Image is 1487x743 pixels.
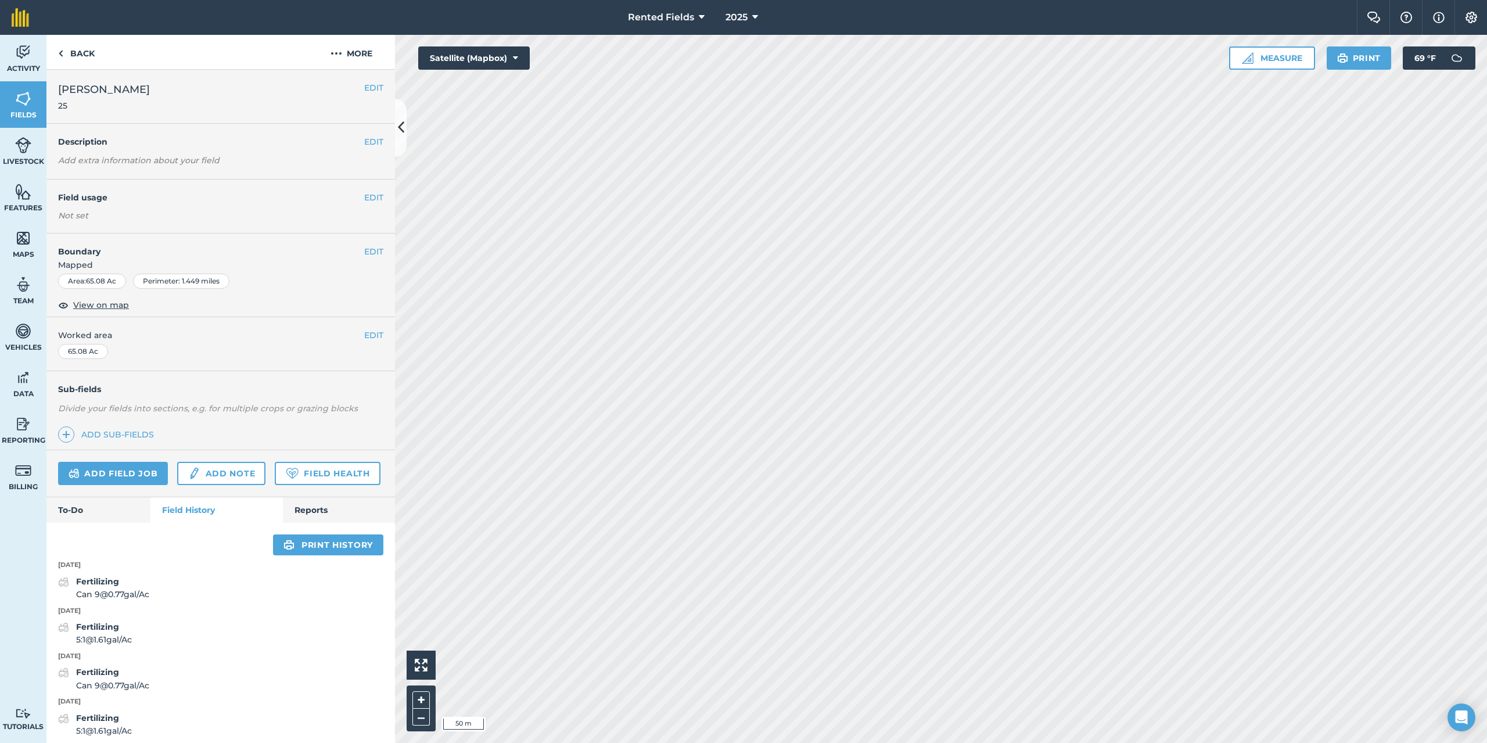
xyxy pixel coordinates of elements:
span: [PERSON_NAME] [58,81,150,98]
img: svg+xml;base64,PD94bWwgdmVyc2lvbj0iMS4wIiBlbmNvZGluZz0idXRmLTgiPz4KPCEtLSBHZW5lcmF0b3I6IEFkb2JlIE... [15,369,31,386]
img: svg+xml;base64,PHN2ZyB4bWxucz0iaHR0cDovL3d3dy53My5vcmcvMjAwMC9zdmciIHdpZHRoPSIxNCIgaGVpZ2h0PSIyNC... [62,428,70,442]
a: Fertilizing5:1@1.61gal/Ac [58,620,132,647]
a: Field Health [275,462,380,485]
img: svg+xml;base64,PD94bWwgdmVyc2lvbj0iMS4wIiBlbmNvZGluZz0idXRmLTgiPz4KPCEtLSBHZW5lcmF0b3I6IEFkb2JlIE... [15,276,31,293]
img: svg+xml;base64,PD94bWwgdmVyc2lvbj0iMS4wIiBlbmNvZGluZz0idXRmLTgiPz4KPCEtLSBHZW5lcmF0b3I6IEFkb2JlIE... [58,666,69,680]
h4: Description [58,135,383,148]
button: – [412,709,430,726]
img: svg+xml;base64,PD94bWwgdmVyc2lvbj0iMS4wIiBlbmNvZGluZz0idXRmLTgiPz4KPCEtLSBHZW5lcmF0b3I6IEFkb2JlIE... [58,620,69,634]
img: svg+xml;base64,PD94bWwgdmVyc2lvbj0iMS4wIiBlbmNvZGluZz0idXRmLTgiPz4KPCEtLSBHZW5lcmF0b3I6IEFkb2JlIE... [58,575,69,589]
button: EDIT [364,191,383,204]
span: 69 ° F [1414,46,1436,70]
button: View on map [58,298,129,312]
h4: Field usage [58,191,364,204]
div: Not set [58,210,383,221]
img: A cog icon [1464,12,1478,23]
em: Add extra information about your field [58,155,220,166]
button: EDIT [364,81,383,94]
p: [DATE] [46,560,395,570]
a: Add sub-fields [58,426,159,443]
img: svg+xml;base64,PD94bWwgdmVyc2lvbj0iMS4wIiBlbmNvZGluZz0idXRmLTgiPz4KPCEtLSBHZW5lcmF0b3I6IEFkb2JlIE... [15,415,31,433]
span: 5:1 @ 1.61 gal / Ac [76,633,132,646]
img: svg+xml;base64,PD94bWwgdmVyc2lvbj0iMS4wIiBlbmNvZGluZz0idXRmLTgiPz4KPCEtLSBHZW5lcmF0b3I6IEFkb2JlIE... [69,466,80,480]
img: svg+xml;base64,PD94bWwgdmVyc2lvbj0iMS4wIiBlbmNvZGluZz0idXRmLTgiPz4KPCEtLSBHZW5lcmF0b3I6IEFkb2JlIE... [15,322,31,340]
button: Print [1327,46,1392,70]
a: Print history [273,534,383,555]
img: svg+xml;base64,PD94bWwgdmVyc2lvbj0iMS4wIiBlbmNvZGluZz0idXRmLTgiPz4KPCEtLSBHZW5lcmF0b3I6IEFkb2JlIE... [15,462,31,479]
button: Satellite (Mapbox) [418,46,530,70]
img: svg+xml;base64,PD94bWwgdmVyc2lvbj0iMS4wIiBlbmNvZGluZz0idXRmLTgiPz4KPCEtLSBHZW5lcmF0b3I6IEFkb2JlIE... [15,137,31,154]
span: Can 9 @ 0.77 gal / Ac [76,679,149,692]
a: FertilizingCan 9@0.77gal/Ac [58,575,149,601]
button: EDIT [364,245,383,258]
p: [DATE] [46,606,395,616]
img: svg+xml;base64,PD94bWwgdmVyc2lvbj0iMS4wIiBlbmNvZGluZz0idXRmLTgiPz4KPCEtLSBHZW5lcmF0b3I6IEFkb2JlIE... [188,466,200,480]
span: Mapped [46,259,395,271]
img: svg+xml;base64,PHN2ZyB4bWxucz0iaHR0cDovL3d3dy53My5vcmcvMjAwMC9zdmciIHdpZHRoPSI1NiIgaGVpZ2h0PSI2MC... [15,229,31,247]
h4: Sub-fields [46,383,395,396]
span: 5:1 @ 1.61 gal / Ac [76,724,132,737]
a: Reports [283,497,395,523]
img: A question mark icon [1399,12,1413,23]
a: Add note [177,462,265,485]
img: svg+xml;base64,PHN2ZyB4bWxucz0iaHR0cDovL3d3dy53My5vcmcvMjAwMC9zdmciIHdpZHRoPSIxOSIgaGVpZ2h0PSIyNC... [283,538,294,552]
div: Area : 65.08 Ac [58,274,126,289]
button: 69 °F [1403,46,1475,70]
button: Measure [1229,46,1315,70]
div: Perimeter : 1.449 miles [133,274,229,289]
strong: Fertilizing [76,713,119,723]
img: svg+xml;base64,PHN2ZyB4bWxucz0iaHR0cDovL3d3dy53My5vcmcvMjAwMC9zdmciIHdpZHRoPSI1NiIgaGVpZ2h0PSI2MC... [15,90,31,107]
p: [DATE] [46,651,395,662]
a: FertilizingCan 9@0.77gal/Ac [58,666,149,692]
button: EDIT [364,135,383,148]
a: To-Do [46,497,150,523]
a: Add field job [58,462,168,485]
strong: Fertilizing [76,622,119,632]
div: 65.08 Ac [58,344,108,359]
img: svg+xml;base64,PHN2ZyB4bWxucz0iaHR0cDovL3d3dy53My5vcmcvMjAwMC9zdmciIHdpZHRoPSIxOSIgaGVpZ2h0PSIyNC... [1337,51,1348,65]
a: Field History [150,497,282,523]
img: svg+xml;base64,PD94bWwgdmVyc2lvbj0iMS4wIiBlbmNvZGluZz0idXRmLTgiPz4KPCEtLSBHZW5lcmF0b3I6IEFkb2JlIE... [15,708,31,719]
button: + [412,691,430,709]
img: svg+xml;base64,PD94bWwgdmVyc2lvbj0iMS4wIiBlbmNvZGluZz0idXRmLTgiPz4KPCEtLSBHZW5lcmF0b3I6IEFkb2JlIE... [1445,46,1468,70]
img: Four arrows, one pointing top left, one top right, one bottom right and the last bottom left [415,659,428,672]
img: svg+xml;base64,PD94bWwgdmVyc2lvbj0iMS4wIiBlbmNvZGluZz0idXRmLTgiPz4KPCEtLSBHZW5lcmF0b3I6IEFkb2JlIE... [15,44,31,61]
img: fieldmargin Logo [12,8,29,27]
strong: Fertilizing [76,576,119,587]
img: svg+xml;base64,PD94bWwgdmVyc2lvbj0iMS4wIiBlbmNvZGluZz0idXRmLTgiPz4KPCEtLSBHZW5lcmF0b3I6IEFkb2JlIE... [58,712,69,726]
em: Divide your fields into sections, e.g. for multiple crops or grazing blocks [58,403,358,414]
img: svg+xml;base64,PHN2ZyB4bWxucz0iaHR0cDovL3d3dy53My5vcmcvMjAwMC9zdmciIHdpZHRoPSIxNyIgaGVpZ2h0PSIxNy... [1433,10,1445,24]
div: Open Intercom Messenger [1448,703,1475,731]
span: Worked area [58,329,383,342]
button: More [308,35,395,69]
p: [DATE] [46,697,395,707]
a: Fertilizing5:1@1.61gal/Ac [58,712,132,738]
span: Rented Fields [628,10,694,24]
img: svg+xml;base64,PHN2ZyB4bWxucz0iaHR0cDovL3d3dy53My5vcmcvMjAwMC9zdmciIHdpZHRoPSI5IiBoZWlnaHQ9IjI0Ii... [58,46,63,60]
img: Ruler icon [1242,52,1253,64]
strong: Fertilizing [76,667,119,677]
span: Can 9 @ 0.77 gal / Ac [76,588,149,601]
a: Back [46,35,106,69]
h4: Boundary [46,234,364,258]
span: 25 [58,100,150,112]
span: View on map [73,299,129,311]
button: EDIT [364,329,383,342]
span: 2025 [725,10,748,24]
img: svg+xml;base64,PHN2ZyB4bWxucz0iaHR0cDovL3d3dy53My5vcmcvMjAwMC9zdmciIHdpZHRoPSIyMCIgaGVpZ2h0PSIyNC... [331,46,342,60]
img: Two speech bubbles overlapping with the left bubble in the forefront [1367,12,1381,23]
img: svg+xml;base64,PHN2ZyB4bWxucz0iaHR0cDovL3d3dy53My5vcmcvMjAwMC9zdmciIHdpZHRoPSI1NiIgaGVpZ2h0PSI2MC... [15,183,31,200]
img: svg+xml;base64,PHN2ZyB4bWxucz0iaHR0cDovL3d3dy53My5vcmcvMjAwMC9zdmciIHdpZHRoPSIxOCIgaGVpZ2h0PSIyNC... [58,298,69,312]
